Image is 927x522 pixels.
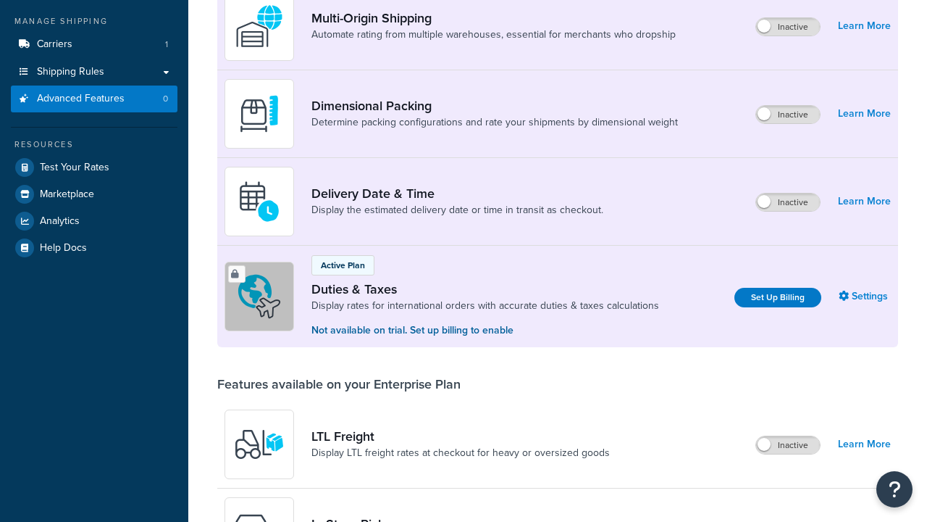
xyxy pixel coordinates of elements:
[11,31,177,58] a: Carriers1
[37,38,72,51] span: Carriers
[11,181,177,207] a: Marketplace
[311,10,676,26] a: Multi-Origin Shipping
[234,1,285,51] img: WatD5o0RtDAAAAAElFTkSuQmCC
[311,428,610,444] a: LTL Freight
[838,16,891,36] a: Learn More
[217,376,461,392] div: Features available on your Enterprise Plan
[165,38,168,51] span: 1
[234,419,285,470] img: y79ZsPf0fXUFUhFXDzUgf+ktZg5F2+ohG75+v3d2s1D9TjoU8PiyCIluIjV41seZevKCRuEjTPPOKHJsQcmKCXGdfprl3L4q7...
[756,194,820,211] label: Inactive
[11,15,177,28] div: Manage Shipping
[37,93,125,105] span: Advanced Features
[311,186,603,202] a: Delivery Date & Time
[734,288,821,307] a: Set Up Billing
[11,154,177,181] a: Test Your Rates
[11,208,177,234] a: Analytics
[40,188,94,201] span: Marketplace
[163,93,168,105] span: 0
[311,281,659,297] a: Duties & Taxes
[234,88,285,139] img: DTVBYsAAAAAASUVORK5CYII=
[321,259,365,272] p: Active Plan
[11,138,177,151] div: Resources
[756,106,820,123] label: Inactive
[311,98,678,114] a: Dimensional Packing
[876,471,913,507] button: Open Resource Center
[234,176,285,227] img: gfkeb5ejjkALwAAAABJRU5ErkJggg==
[756,18,820,36] label: Inactive
[11,59,177,86] a: Shipping Rules
[37,66,104,78] span: Shipping Rules
[311,28,676,42] a: Automate rating from multiple warehouses, essential for merchants who dropship
[838,434,891,455] a: Learn More
[839,286,891,307] a: Settings
[838,191,891,212] a: Learn More
[311,323,659,339] p: Not available on trial. Set up billing to enable
[11,86,177,112] a: Advanced Features0
[311,299,659,313] a: Display rates for international orders with accurate duties & taxes calculations
[40,162,109,174] span: Test Your Rates
[311,203,603,217] a: Display the estimated delivery date or time in transit as checkout.
[11,235,177,261] a: Help Docs
[838,104,891,124] a: Learn More
[756,436,820,454] label: Inactive
[40,215,80,228] span: Analytics
[40,242,87,254] span: Help Docs
[311,446,610,460] a: Display LTL freight rates at checkout for heavy or oversized goods
[311,115,678,130] a: Determine packing configurations and rate your shipments by dimensional weight
[11,31,177,58] li: Carriers
[11,86,177,112] li: Advanced Features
